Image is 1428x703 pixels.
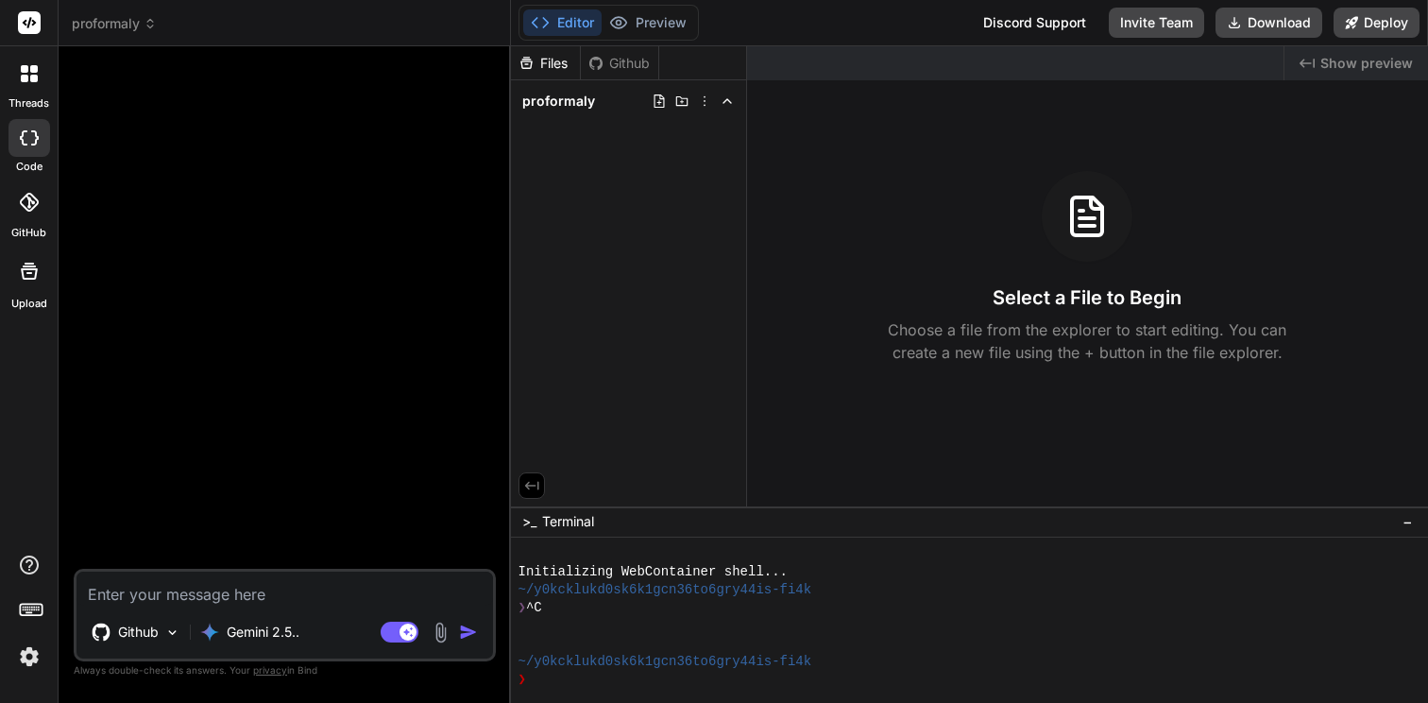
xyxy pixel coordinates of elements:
button: Editor [523,9,602,36]
button: Preview [602,9,694,36]
span: Initializing WebContainer shell... [518,563,788,581]
span: ~/y0kcklukd0sk6k1gcn36to6gry44is-fi4k [518,653,812,671]
span: ❯ [518,599,526,617]
label: Upload [11,296,47,312]
img: attachment [430,622,451,643]
span: Terminal [542,512,594,531]
span: ❯ [518,671,526,689]
span: − [1402,512,1413,531]
p: Always double-check its answers. Your in Bind [74,661,496,679]
button: − [1399,506,1417,537]
p: Github [118,623,159,642]
span: ^C [526,599,542,617]
span: ~/y0kcklukd0sk6k1gcn36to6gry44is-fi4k [518,581,812,599]
p: Gemini 2.5.. [227,623,299,642]
img: settings [13,641,45,673]
div: Github [581,54,658,73]
p: Choose a file from the explorer to start editing. You can create a new file using the + button in... [875,318,1299,364]
h3: Select a File to Begin [993,284,1181,311]
label: GitHub [11,225,46,241]
span: proformaly [522,92,595,111]
button: Download [1215,8,1322,38]
div: Discord Support [972,8,1097,38]
span: proformaly [72,14,157,33]
button: Deploy [1334,8,1419,38]
label: code [16,159,42,175]
span: privacy [253,664,287,676]
span: >_ [522,512,536,531]
div: Files [511,54,580,73]
label: threads [8,95,49,111]
span: Show preview [1320,54,1413,73]
img: icon [459,623,478,642]
img: Gemini 2.5 Pro [200,623,219,642]
button: Invite Team [1109,8,1204,38]
img: Pick Models [164,625,180,641]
